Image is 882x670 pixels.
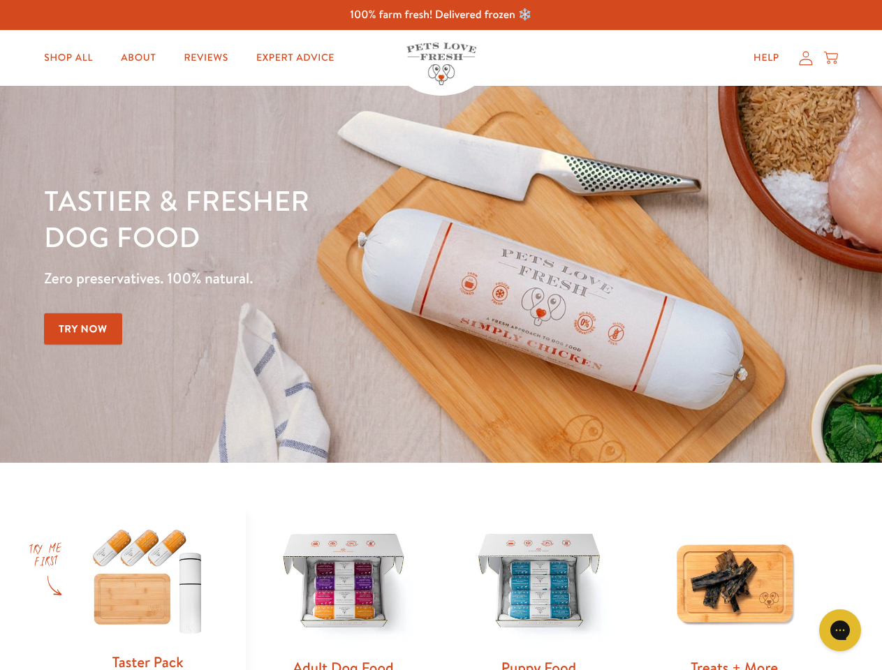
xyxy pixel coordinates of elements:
[44,266,573,291] p: Zero preservatives. 100% natural.
[172,44,239,72] a: Reviews
[44,313,122,345] a: Try Now
[406,43,476,85] img: Pets Love Fresh
[33,44,104,72] a: Shop All
[44,182,573,255] h1: Tastier & fresher dog food
[742,44,791,72] a: Help
[812,604,868,656] iframe: Gorgias live chat messenger
[110,44,167,72] a: About
[245,44,346,72] a: Expert Advice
